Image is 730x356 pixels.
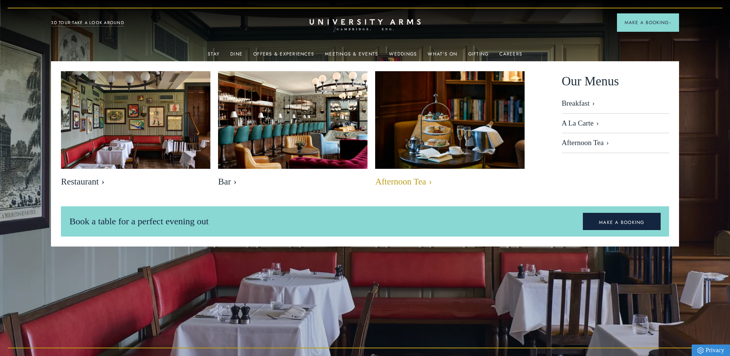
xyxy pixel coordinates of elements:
[389,51,417,61] a: Weddings
[468,51,489,61] a: Gifting
[669,21,671,24] img: Arrow icon
[562,114,669,134] a: A La Carte
[364,64,536,178] img: image-eb2e3df6809416bccf7066a54a890525e7486f8d-2500x1667-jpg
[218,176,367,187] span: Bar
[230,51,243,61] a: Dine
[617,13,679,32] button: Make a BookingArrow icon
[208,51,220,61] a: Stay
[61,71,210,171] img: image-bebfa3899fb04038ade422a89983545adfd703f7-2500x1667-jpg
[583,213,661,230] a: MAKE A BOOKING
[375,176,525,187] span: Afternoon Tea
[310,19,421,31] a: Home
[428,51,457,61] a: What's On
[562,71,619,91] span: Our Menus
[499,51,522,61] a: Careers
[61,176,210,187] span: Restaurant
[697,347,704,354] img: Privacy
[69,216,208,226] span: Book a table for a perfect evening out
[325,51,378,61] a: Meetings & Events
[61,71,210,191] a: image-bebfa3899fb04038ade422a89983545adfd703f7-2500x1667-jpg Restaurant
[625,19,671,26] span: Make a Booking
[375,71,525,191] a: image-eb2e3df6809416bccf7066a54a890525e7486f8d-2500x1667-jpg Afternoon Tea
[218,71,367,191] a: image-b49cb22997400f3f08bed174b2325b8c369ebe22-8192x5461-jpg Bar
[218,71,367,171] img: image-b49cb22997400f3f08bed174b2325b8c369ebe22-8192x5461-jpg
[253,51,314,61] a: Offers & Experiences
[562,99,669,114] a: Breakfast
[51,20,124,26] a: 3D TOUR:TAKE A LOOK AROUND
[562,133,669,153] a: Afternoon Tea
[692,345,730,356] a: Privacy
